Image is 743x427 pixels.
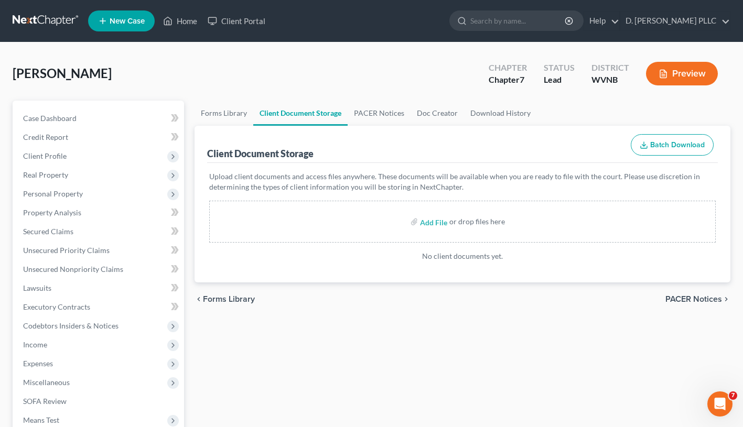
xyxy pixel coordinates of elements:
[470,11,566,30] input: Search by name...
[23,415,59,424] span: Means Test
[15,279,184,298] a: Lawsuits
[489,74,527,86] div: Chapter
[23,321,119,330] span: Codebtors Insiders & Notices
[15,203,184,222] a: Property Analysis
[707,391,733,417] iframe: Intercom live chat
[23,208,81,217] span: Property Analysis
[23,378,70,387] span: Miscellaneous
[646,62,718,85] button: Preview
[665,295,730,303] button: PACER Notices chevron_right
[110,17,145,25] span: New Case
[23,151,67,160] span: Client Profile
[591,62,629,74] div: District
[15,222,184,241] a: Secured Claims
[464,101,537,126] a: Download History
[348,101,411,126] a: PACER Notices
[544,74,575,86] div: Lead
[591,74,629,86] div: WVNB
[209,251,716,261] p: No client documents yet.
[195,295,255,303] button: chevron_left Forms Library
[15,392,184,411] a: SOFA Review
[23,265,123,273] span: Unsecured Nonpriority Claims
[620,12,730,30] a: D. [PERSON_NAME] PLLC
[203,295,255,303] span: Forms Library
[23,170,68,179] span: Real Property
[23,340,47,349] span: Income
[520,74,524,84] span: 7
[202,12,271,30] a: Client Portal
[15,260,184,279] a: Unsecured Nonpriority Claims
[544,62,575,74] div: Status
[722,295,730,303] i: chevron_right
[411,101,464,126] a: Doc Creator
[13,65,112,81] span: [PERSON_NAME]
[15,128,184,147] a: Credit Report
[15,298,184,316] a: Executory Contracts
[207,147,314,160] div: Client Document Storage
[631,134,714,156] button: Batch Download
[23,114,77,123] span: Case Dashboard
[650,140,705,149] span: Batch Download
[23,397,67,406] span: SOFA Review
[23,227,73,236] span: Secured Claims
[15,109,184,128] a: Case Dashboard
[584,12,619,30] a: Help
[23,359,53,368] span: Expenses
[23,283,51,292] span: Lawsuits
[23,246,110,255] span: Unsecured Priority Claims
[195,101,253,126] a: Forms Library
[15,241,184,260] a: Unsecured Priority Claims
[23,302,90,311] span: Executory Contracts
[23,189,83,198] span: Personal Property
[209,171,716,192] p: Upload client documents and access files anywhere. These documents will be available when you are...
[665,295,722,303] span: PACER Notices
[195,295,203,303] i: chevron_left
[489,62,527,74] div: Chapter
[158,12,202,30] a: Home
[449,216,505,227] div: or drop files here
[23,133,68,141] span: Credit Report
[729,391,737,400] span: 7
[253,101,348,126] a: Client Document Storage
